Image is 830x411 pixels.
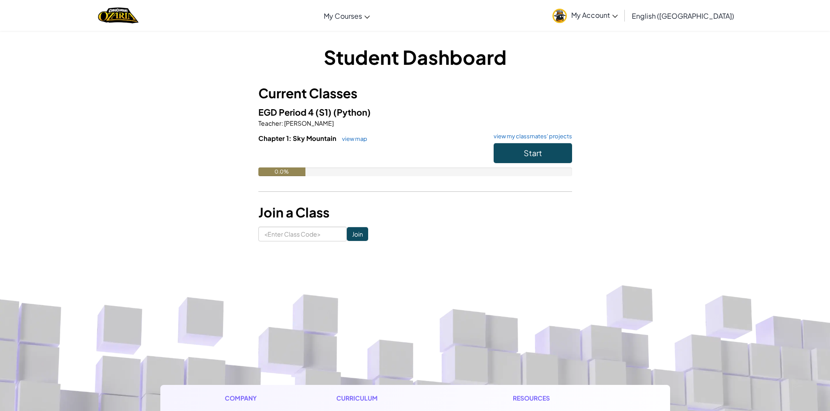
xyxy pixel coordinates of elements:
[338,135,367,142] a: view map
[632,11,734,20] span: English ([GEOGRAPHIC_DATA])
[524,148,542,158] span: Start
[258,84,572,103] h3: Current Classes
[225,394,265,403] h1: Company
[489,134,572,139] a: view my classmates' projects
[258,134,338,142] span: Chapter 1: Sky Mountain
[333,107,371,117] span: (Python)
[336,394,442,403] h1: Curriculum
[627,4,739,27] a: English ([GEOGRAPHIC_DATA])
[552,9,567,23] img: avatar
[324,11,362,20] span: My Courses
[283,119,334,127] span: [PERSON_NAME]
[98,7,139,24] img: Home
[513,394,606,403] h1: Resources
[494,143,572,163] button: Start
[319,4,374,27] a: My Courses
[258,43,572,70] h1: Student Dashboard
[347,227,368,241] input: Join
[258,203,572,222] h3: Join a Class
[281,119,283,127] span: :
[258,227,347,241] input: <Enter Class Code>
[548,2,622,29] a: My Account
[258,107,333,117] span: EGD Period 4 (S1)
[98,7,139,24] a: Ozaria by CodeCombat logo
[571,10,618,20] span: My Account
[258,119,281,127] span: Teacher
[258,167,305,176] div: 0.0%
